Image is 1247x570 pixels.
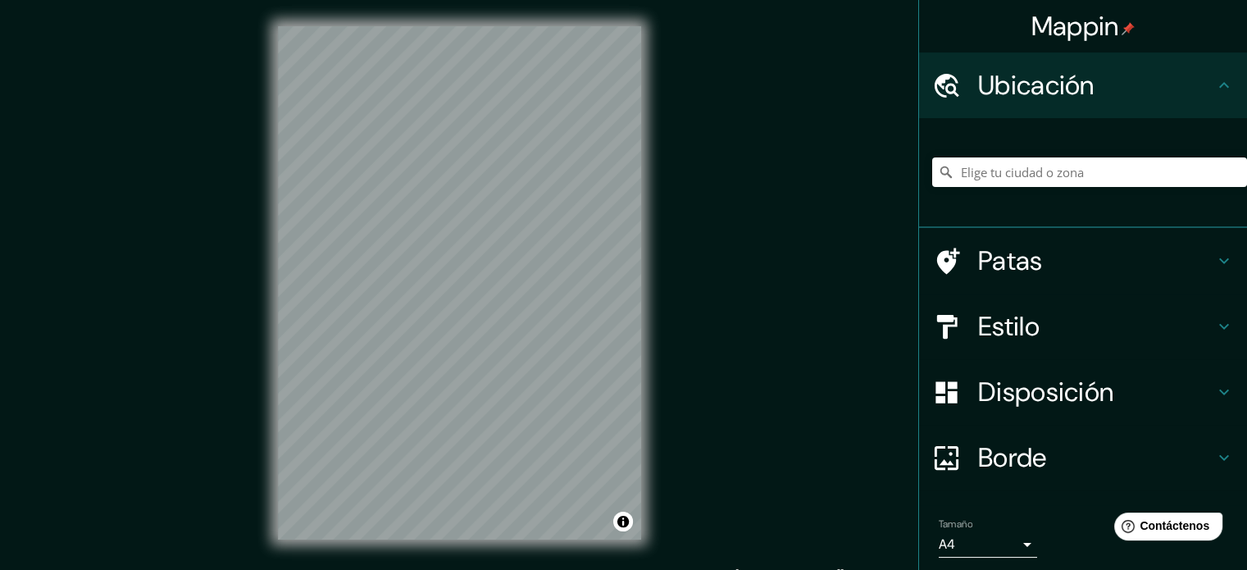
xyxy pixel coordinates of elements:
font: Ubicación [978,68,1095,103]
font: Tamaño [939,518,972,531]
img: pin-icon.png [1122,22,1135,35]
div: Patas [919,228,1247,294]
button: Activar o desactivar atribución [613,512,633,531]
font: Disposición [978,375,1113,409]
input: Elige tu ciudad o zona [932,157,1247,187]
font: Estilo [978,309,1040,344]
div: Estilo [919,294,1247,359]
div: Ubicación [919,52,1247,118]
font: Mappin [1031,9,1119,43]
font: Borde [978,440,1047,475]
div: Disposición [919,359,1247,425]
canvas: Mapa [278,26,641,540]
div: Borde [919,425,1247,490]
font: Patas [978,244,1043,278]
font: A4 [939,536,955,553]
div: A4 [939,531,1037,558]
iframe: Lanzador de widgets de ayuda [1101,506,1229,552]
